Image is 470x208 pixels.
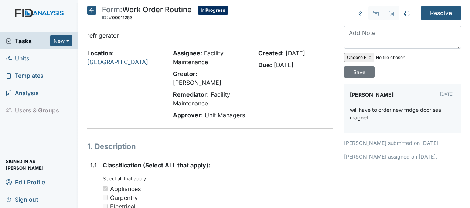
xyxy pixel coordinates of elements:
[173,70,197,77] strong: Creator:
[6,159,72,170] span: Signed in as [PERSON_NAME]
[258,49,284,57] strong: Created:
[258,61,272,69] strong: Due:
[6,176,45,188] span: Edit Profile
[109,15,133,20] span: #00011253
[6,70,44,81] span: Templates
[173,111,203,119] strong: Approver:
[110,184,141,193] div: Appliances
[103,176,147,181] small: Select all that apply:
[344,153,461,160] p: [PERSON_NAME] assigned on [DATE].
[173,91,209,98] strong: Remediator:
[286,49,305,57] span: [DATE]
[102,6,192,22] div: Work Order Routine
[87,49,114,57] strong: Location:
[6,87,39,98] span: Analysis
[103,162,210,169] span: Classification (Select ALL that apply):
[173,49,202,57] strong: Assignee:
[103,195,108,200] input: Carpentry
[90,161,97,170] label: 1.1
[344,66,375,78] input: Save
[50,35,72,46] button: New
[110,193,138,202] div: Carpentry
[274,61,293,69] span: [DATE]
[173,79,221,86] span: [PERSON_NAME]
[350,90,394,100] label: [PERSON_NAME]
[87,141,333,152] h1: 1. Description
[421,6,461,20] input: Resolve
[87,58,148,66] a: [GEOGRAPHIC_DATA]
[6,194,38,205] span: Sign out
[440,91,454,97] small: [DATE]
[102,5,122,14] span: Form:
[344,139,461,147] p: [PERSON_NAME] submitted on [DATE].
[198,6,228,15] span: In Progress
[6,52,30,64] span: Units
[102,15,108,20] span: ID:
[205,111,245,119] span: Unit Managers
[87,31,333,40] p: refrigerator
[350,106,455,121] p: will have to order new fridge door seal magnet
[103,186,108,191] input: Appliances
[6,37,50,45] a: Tasks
